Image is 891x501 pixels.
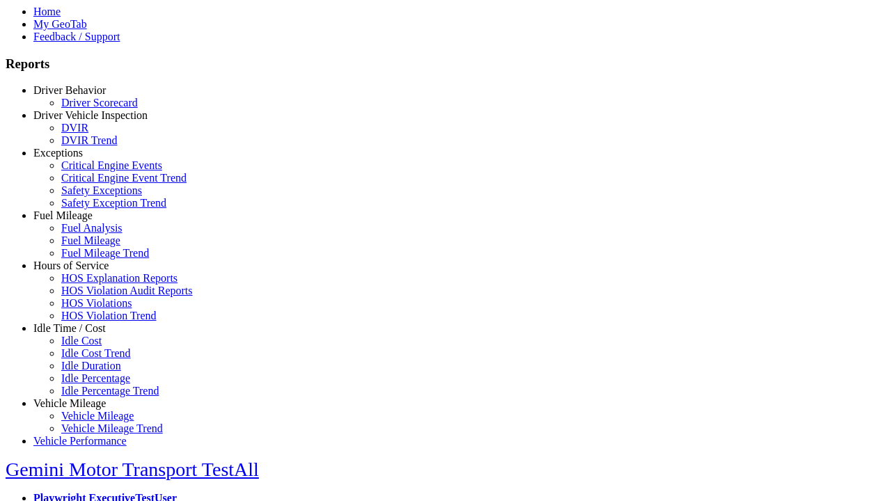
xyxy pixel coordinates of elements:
a: Critical Engine Event Trend [61,172,187,184]
a: Gemini Motor Transport TestAll [6,459,259,480]
a: Idle Cost Trend [61,347,131,359]
h3: Reports [6,56,885,72]
a: HOS Violation Trend [61,310,157,321]
a: DVIR [61,122,88,134]
a: Fuel Mileage [61,234,120,246]
a: Driver Behavior [33,84,106,96]
a: Driver Scorecard [61,97,138,109]
a: HOS Violation Audit Reports [61,285,193,296]
a: Idle Duration [61,360,121,372]
a: Home [33,6,61,17]
a: DVIR Trend [61,134,117,146]
a: Vehicle Performance [33,435,127,447]
a: Safety Exceptions [61,184,142,196]
a: HOS Violations [61,297,132,309]
a: Vehicle Mileage [33,397,106,409]
a: My GeoTab [33,18,87,30]
a: Feedback / Support [33,31,120,42]
a: Idle Percentage Trend [61,385,159,397]
a: Idle Cost [61,335,102,347]
a: Idle Percentage [61,372,130,384]
a: Exceptions [33,147,83,159]
a: Fuel Mileage Trend [61,247,149,259]
a: Vehicle Mileage [61,410,134,422]
a: Hours of Service [33,260,109,271]
a: Driver Vehicle Inspection [33,109,148,121]
a: HOS Explanation Reports [61,272,178,284]
a: Fuel Mileage [33,209,93,221]
a: Fuel Analysis [61,222,123,234]
a: Safety Exception Trend [61,197,166,209]
a: Idle Time / Cost [33,322,106,334]
a: Vehicle Mileage Trend [61,422,163,434]
a: Critical Engine Events [61,159,162,171]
